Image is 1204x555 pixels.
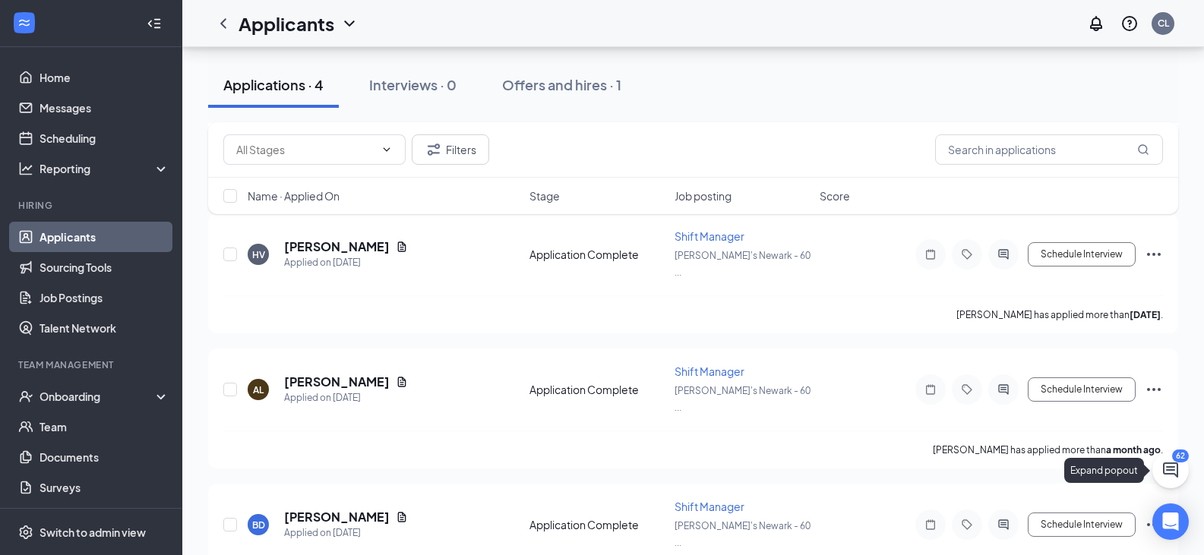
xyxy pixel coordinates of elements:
[994,383,1013,396] svg: ActiveChat
[40,93,169,123] a: Messages
[1158,17,1169,30] div: CL
[529,517,665,532] div: Application Complete
[675,188,732,203] span: Job posting
[502,75,621,94] div: Offers and hires · 1
[1172,449,1189,462] div: 62
[958,519,976,531] svg: Tag
[958,248,976,260] svg: Tag
[1028,242,1136,266] button: Schedule Interview
[40,525,146,540] div: Switch to admin view
[252,519,265,531] div: BD
[18,199,166,212] div: Hiring
[381,143,393,156] svg: ChevronDown
[921,248,940,260] svg: Note
[1120,14,1139,33] svg: QuestionInfo
[340,14,359,33] svg: ChevronDown
[284,525,408,541] div: Applied on [DATE]
[425,140,443,159] svg: Filter
[675,520,811,548] span: [PERSON_NAME]'s Newark - 60 ...
[412,134,489,165] button: Filter Filters
[284,390,408,405] div: Applied on [DATE]
[921,519,940,531] svg: Note
[529,382,665,397] div: Application Complete
[223,75,324,94] div: Applications · 4
[1087,14,1105,33] svg: Notifications
[935,134,1163,165] input: Search in applications
[284,238,390,255] h5: [PERSON_NAME]
[147,16,162,31] svg: Collapse
[994,248,1013,260] svg: ActiveChat
[675,364,744,378] span: Shift Manager
[933,443,1163,456] p: [PERSON_NAME] has applied more than .
[284,509,390,525] h5: [PERSON_NAME]
[248,188,340,203] span: Name · Applied On
[1064,458,1144,483] div: Expand popout
[40,62,169,93] a: Home
[1028,512,1136,537] button: Schedule Interview
[396,241,408,253] svg: Document
[958,383,976,396] svg: Tag
[1145,245,1163,263] svg: Ellipses
[18,525,33,540] svg: Settings
[1145,516,1163,534] svg: Ellipses
[40,222,169,252] a: Applicants
[921,383,940,396] svg: Note
[994,519,1013,531] svg: ActiveChat
[40,252,169,282] a: Sourcing Tools
[40,161,170,176] div: Reporting
[369,75,457,94] div: Interviews · 0
[675,250,811,278] span: [PERSON_NAME]'s Newark - 60 ...
[396,376,408,388] svg: Document
[40,282,169,313] a: Job Postings
[1145,380,1163,399] svg: Ellipses
[1161,461,1180,479] svg: ChatActive
[40,412,169,442] a: Team
[40,472,169,503] a: Surveys
[18,358,166,371] div: Team Management
[956,308,1163,321] p: [PERSON_NAME] has applied more than .
[1152,503,1189,540] div: Open Intercom Messenger
[396,511,408,523] svg: Document
[253,383,264,396] div: AL
[214,14,232,33] svg: ChevronLeft
[675,229,744,243] span: Shift Manager
[820,188,850,203] span: Score
[675,500,744,513] span: Shift Manager
[18,389,33,404] svg: UserCheck
[529,247,665,262] div: Application Complete
[1152,452,1189,488] button: ChatActive
[239,11,334,36] h1: Applicants
[17,15,32,30] svg: WorkstreamLogo
[40,313,169,343] a: Talent Network
[1130,309,1161,320] b: [DATE]
[40,442,169,472] a: Documents
[40,389,156,404] div: Onboarding
[529,188,560,203] span: Stage
[675,385,811,413] span: [PERSON_NAME]'s Newark - 60 ...
[1028,377,1136,402] button: Schedule Interview
[40,123,169,153] a: Scheduling
[252,248,265,261] div: HV
[284,255,408,270] div: Applied on [DATE]
[1106,444,1161,456] b: a month ago
[18,161,33,176] svg: Analysis
[284,374,390,390] h5: [PERSON_NAME]
[1137,143,1149,156] svg: MagnifyingGlass
[236,141,374,158] input: All Stages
